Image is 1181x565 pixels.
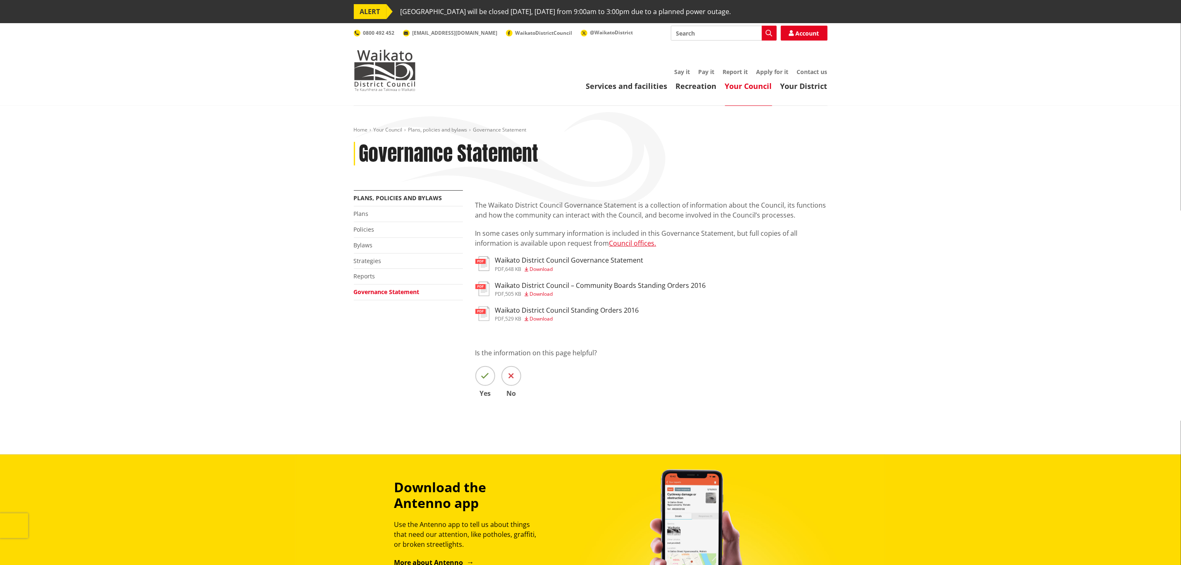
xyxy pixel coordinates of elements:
[354,29,395,36] a: 0800 492 452
[495,292,706,297] div: ,
[354,257,382,265] a: Strategies
[473,126,527,133] span: Governance Statement
[723,68,748,76] a: Report it
[354,241,373,249] a: Bylaws
[354,126,368,133] a: Home
[1143,530,1173,560] iframe: Messenger Launcher
[797,68,828,76] a: Contact us
[506,315,522,322] span: 529 KB
[394,520,544,549] p: Use the Antenno app to tell us about things that need our attention, like potholes, graffiti, or ...
[506,29,573,36] a: WaikatoDistrictCouncil
[413,29,498,36] span: [EMAIL_ADDRESS][DOMAIN_NAME]
[781,26,828,41] a: Account
[725,81,772,91] a: Your Council
[501,390,521,397] span: No
[530,315,553,322] span: Download
[495,256,644,264] h3: Waikato District Council Governance Statement
[530,290,553,297] span: Download
[475,348,828,358] p: Is the information on this page helpful?
[354,210,369,218] a: Plans
[495,306,639,314] h3: Waikato District Council Standing Orders 2016
[495,267,644,272] div: ,
[590,29,633,36] span: @WaikatoDistrict
[495,315,504,322] span: pdf
[475,282,706,297] a: Waikato District Council – Community Boards Standing Orders 2016 pdf,505 KB Download
[394,479,544,511] h3: Download the Antenno app
[581,29,633,36] a: @WaikatoDistrict
[354,127,828,134] nav: breadcrumb
[403,29,498,36] a: [EMAIL_ADDRESS][DOMAIN_NAME]
[495,266,504,273] span: pdf
[676,81,717,91] a: Recreation
[354,272,375,280] a: Reports
[475,306,639,321] a: Waikato District Council Standing Orders 2016 pdf,529 KB Download
[530,266,553,273] span: Download
[609,239,656,248] a: Council offices.
[475,256,644,271] a: Waikato District Council Governance Statement pdf,648 KB Download
[655,239,656,248] span: .
[495,290,504,297] span: pdf
[374,126,403,133] a: Your Council
[495,316,639,321] div: ,
[475,390,495,397] span: Yes
[756,68,789,76] a: Apply for it
[586,81,668,91] a: Services and facilities
[506,266,522,273] span: 648 KB
[354,288,420,296] a: Governance Statement
[475,228,828,248] p: In some cases only summary information is included in this Governance Statement, but full copies ...
[495,282,706,290] h3: Waikato District Council – Community Boards Standing Orders 2016
[780,81,828,91] a: Your District
[506,290,522,297] span: 505 KB
[475,306,489,321] img: document-pdf.svg
[475,282,489,296] img: document-pdf.svg
[354,4,387,19] span: ALERT
[359,142,539,166] h1: Governance Statement
[408,126,468,133] a: Plans, policies and bylaws
[354,194,442,202] a: Plans, policies and bylaws
[354,50,416,91] img: Waikato District Council - Te Kaunihera aa Takiwaa o Waikato
[609,239,655,248] span: Council offices
[699,68,715,76] a: Pay it
[363,29,395,36] span: 0800 492 452
[354,225,375,233] a: Policies
[401,4,731,19] span: [GEOGRAPHIC_DATA] will be closed [DATE], [DATE] from 9:00am to 3:00pm due to a planned power outage.
[515,29,573,36] span: WaikatoDistrictCouncil
[475,200,828,220] p: The Waikato District Council Governance Statement is a collection of information about the Counci...
[671,26,777,41] input: Search input
[475,256,489,271] img: document-pdf.svg
[675,68,690,76] a: Say it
